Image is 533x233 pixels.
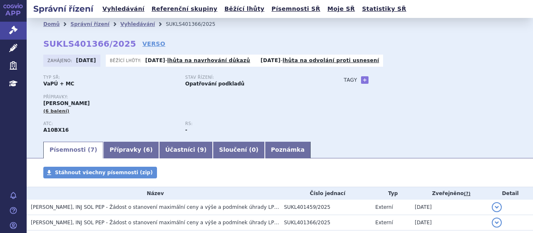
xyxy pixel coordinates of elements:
a: Stáhnout všechny písemnosti (zip) [43,167,157,178]
span: 9 [200,146,204,153]
span: Zahájeno: [47,57,74,64]
a: Referenční skupiny [149,3,220,15]
a: Přípravky (6) [103,142,159,158]
a: Účastníci (9) [159,142,213,158]
a: Vyhledávání [120,21,155,27]
p: ATC: [43,121,177,126]
strong: TIRZEPATID [43,127,69,133]
td: SUKL401366/2025 [280,215,371,230]
p: - [145,57,250,64]
button: detail [492,218,502,228]
span: Stáhnout všechny písemnosti (zip) [55,170,153,175]
span: 6 [146,146,150,153]
a: + [361,76,369,84]
span: 0 [252,146,256,153]
button: detail [492,202,502,212]
a: Písemnosti (7) [43,142,103,158]
td: SUKL401459/2025 [280,200,371,215]
abbr: (?) [464,191,471,197]
a: Správní řízení [70,21,110,27]
a: Domů [43,21,60,27]
a: Sloučení (0) [213,142,264,158]
th: Název [27,187,280,200]
th: Číslo jednací [280,187,371,200]
a: Vyhledávání [100,3,147,15]
p: RS: [185,121,319,126]
th: Typ [371,187,411,200]
td: [DATE] [411,200,488,215]
a: Statistiky SŘ [359,3,408,15]
span: MOUNJARO KWIKPEN, INJ SOL PEP - Žádost o stanovení maximální ceny a výše a podmínek úhrady LP - O... [31,204,358,210]
strong: SUKLS401366/2025 [43,39,136,49]
p: - [261,57,379,64]
p: Typ SŘ: [43,75,177,80]
td: [DATE] [411,215,488,230]
a: VERSO [142,40,165,48]
span: MOUNJARO KWIKPEN, INJ SOL PEP - Žádost o stanovení maximální ceny a výše a podmínek úhrady LP - V... [31,220,324,225]
a: Písemnosti SŘ [269,3,323,15]
a: lhůta na odvolání proti usnesení [283,58,379,63]
h2: Správní řízení [27,3,100,15]
span: [PERSON_NAME] [43,100,90,106]
th: Detail [488,187,533,200]
strong: VaPÚ + MC [43,81,74,87]
h3: Tagy [344,75,357,85]
a: Běžící lhůty [222,3,267,15]
th: Zveřejněno [411,187,488,200]
strong: [DATE] [145,58,165,63]
a: lhůta na navrhování důkazů [167,58,250,63]
p: Přípravky: [43,95,327,100]
strong: [DATE] [76,58,96,63]
a: Moje SŘ [325,3,357,15]
strong: Opatřování podkladů [185,81,244,87]
span: 7 [90,146,95,153]
li: SUKLS401366/2025 [166,18,226,30]
p: Stav řízení: [185,75,319,80]
strong: [DATE] [261,58,281,63]
span: Externí [375,220,393,225]
strong: - [185,127,187,133]
span: Běžící lhůty: [110,57,143,64]
span: (6 balení) [43,108,70,114]
span: Externí [375,204,393,210]
a: Poznámka [265,142,311,158]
